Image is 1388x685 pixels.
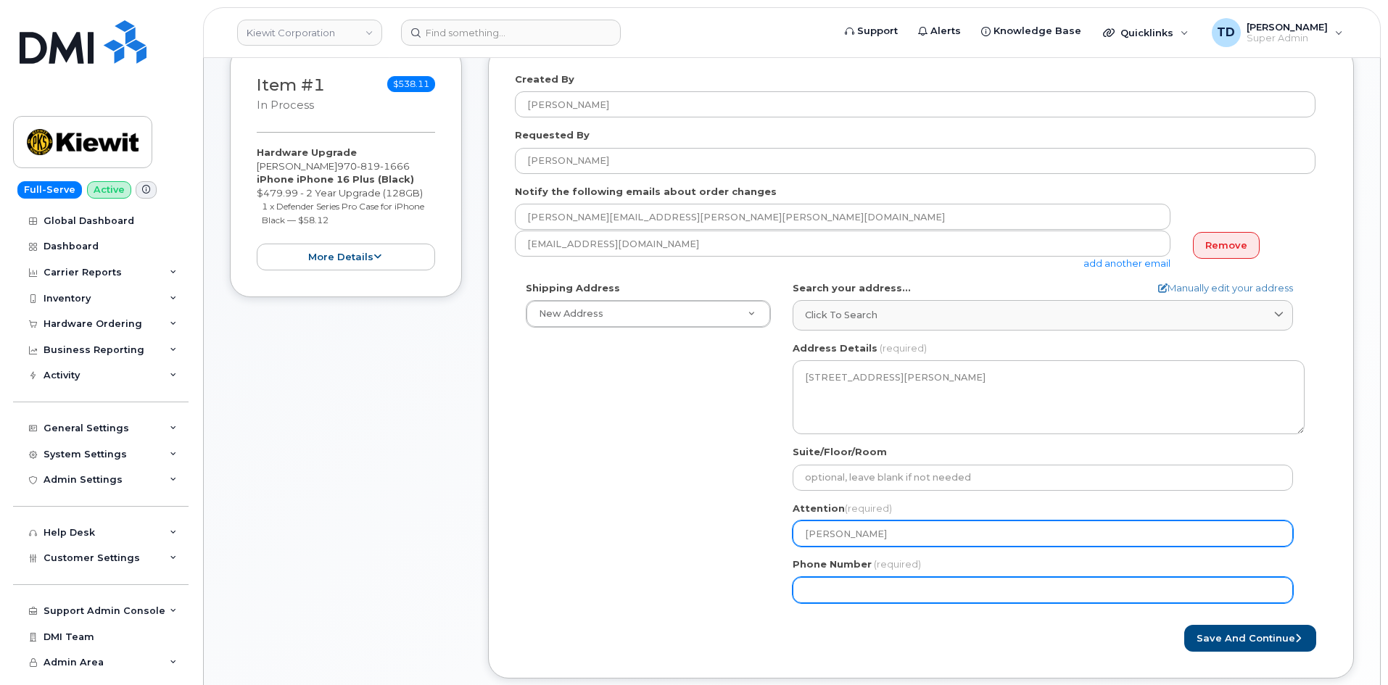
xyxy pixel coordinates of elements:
span: Support [857,24,898,38]
label: Created By [515,72,574,86]
button: Save and Continue [1184,625,1316,652]
label: Requested By [515,128,590,142]
a: Alerts [908,17,971,46]
input: optional, leave blank if not needed [793,465,1293,491]
small: 1 x Defender Series Pro Case for iPhone Black — $58.12 [262,201,424,225]
a: add another email [1083,257,1170,269]
span: 1666 [380,160,410,172]
div: Quicklinks [1093,18,1199,47]
input: Example: john@appleseed.com [515,231,1170,257]
strong: Hardware Upgrade [257,146,357,158]
input: Example: john@appleseed.com [515,204,1170,230]
a: Manually edit your address [1158,281,1293,295]
h3: Item #1 [257,76,325,113]
label: Notify the following emails about order changes [515,185,777,199]
a: Support [835,17,908,46]
span: (required) [880,342,927,354]
span: New Address [539,308,603,319]
span: Knowledge Base [994,24,1081,38]
div: [PERSON_NAME] $479.99 - 2 Year Upgrade (128GB) [257,146,435,270]
input: Example: John Smith [515,148,1315,174]
span: $538.11 [387,76,435,92]
span: TD [1217,24,1235,41]
a: Kiewit Corporation [237,20,382,46]
button: more details [257,244,435,270]
span: 819 [357,160,380,172]
a: New Address [526,301,770,327]
span: Alerts [930,24,961,38]
label: Search your address... [793,281,911,295]
a: Knowledge Base [971,17,1091,46]
label: Attention [793,502,892,515]
strong: iPhone iPhone 16 Plus (Black) [257,173,414,185]
a: Click to search [793,300,1293,330]
input: Find something... [401,20,621,46]
small: in process [257,99,314,112]
span: (required) [845,502,892,514]
a: Remove [1193,232,1260,259]
label: Phone Number [793,557,872,571]
iframe: Messenger Launcher [1325,622,1377,674]
span: [PERSON_NAME] [1247,21,1328,33]
span: Click to search [805,308,877,322]
span: Quicklinks [1120,27,1173,38]
label: Suite/Floor/Room [793,445,887,459]
label: Shipping Address [526,281,620,295]
span: Super Admin [1247,33,1328,44]
div: Tauriq Dixon [1202,18,1353,47]
label: Address Details [793,341,877,355]
span: (required) [874,558,921,570]
span: 970 [337,160,410,172]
